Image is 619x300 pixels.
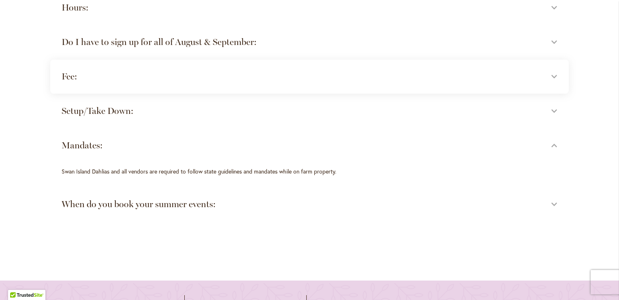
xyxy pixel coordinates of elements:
summary: Mandates: [50,129,569,163]
summary: When do you book your summer events: [50,187,569,221]
summary: Do I have to sign up for all of August & September: [50,25,569,59]
p: Swan Island Dahlias and all vendors are required to follow state guidelines and mandates while on... [62,167,557,176]
summary: Fee: [50,60,569,94]
summary: Setup/Take Down: [50,94,569,128]
h4: When do you book your summer events: [62,199,541,210]
h4: Mandates: [62,140,541,151]
h4: Hours: [62,2,541,13]
h4: Do I have to sign up for all of August & September: [62,36,541,48]
h4: Setup/Take Down: [62,105,541,117]
h4: Fee: [62,71,541,82]
iframe: Launch Accessibility Center [6,271,29,294]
